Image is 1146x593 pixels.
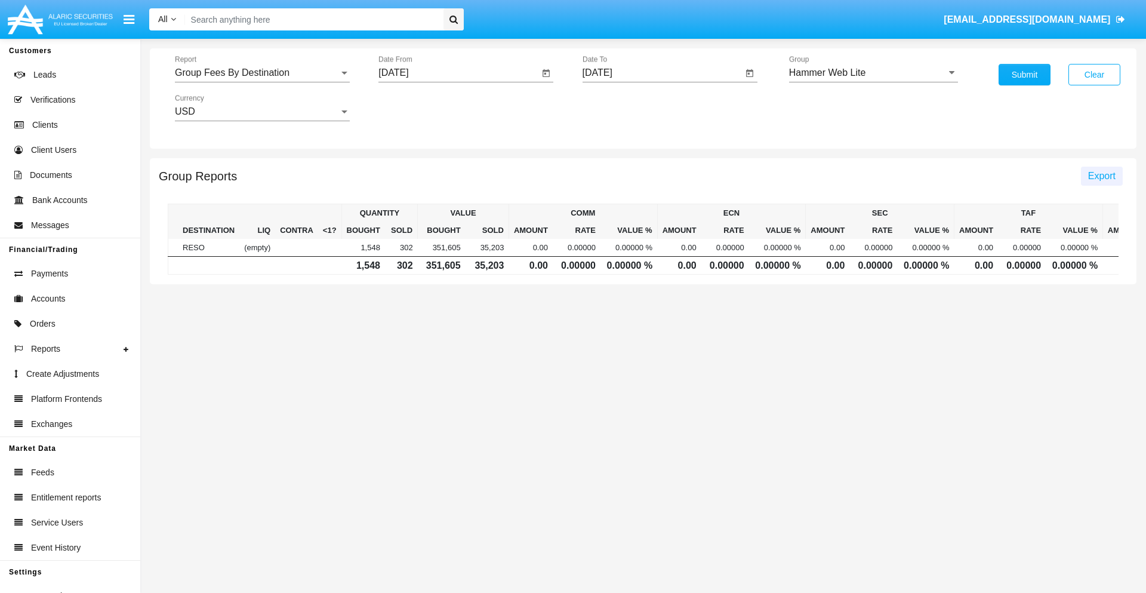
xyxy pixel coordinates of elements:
td: 0.00000 % [749,257,806,275]
td: 0.00000 [998,257,1046,275]
span: Messages [31,219,69,232]
th: VALUE % [749,222,806,239]
td: 0.00000 % [897,257,954,275]
th: LIQ [239,204,275,239]
span: Feeds [31,466,54,479]
a: All [149,13,185,26]
td: 0.00000 [998,239,1046,257]
td: 0.00000 [553,257,600,275]
span: Platform Frontends [31,393,102,405]
th: Sold [385,222,418,239]
span: Client Users [31,144,76,156]
td: 0.00 [657,239,701,257]
td: 0.00 [806,257,850,275]
td: 0.00 [954,239,999,257]
th: VALUE % [600,222,657,239]
td: 0.00000 % [600,257,657,275]
th: RATE [701,222,749,239]
th: VALUE [418,204,509,222]
td: 1,548 [341,239,385,257]
input: Search [185,8,439,30]
td: 35,203 [466,239,509,257]
a: [EMAIL_ADDRESS][DOMAIN_NAME] [938,3,1131,36]
td: 0.00000 [701,239,749,257]
td: 0.00000 [553,239,600,257]
span: Entitlement reports [31,491,101,504]
button: Clear [1068,64,1120,85]
th: <1? [318,204,341,239]
td: 35,203 [466,257,509,275]
span: Create Adjustments [26,368,99,380]
span: [EMAIL_ADDRESS][DOMAIN_NAME] [944,14,1110,24]
td: 0.00 [509,239,553,257]
th: RATE [849,222,897,239]
th: Bought [418,222,466,239]
th: AMOUNT [954,222,999,239]
td: 0.00000 % [600,239,657,257]
span: Documents [30,169,72,182]
td: 0.00000 [849,239,897,257]
td: RESO [178,239,239,257]
th: VALUE % [897,222,954,239]
td: (empty) [239,239,275,257]
td: 1,548 [341,257,385,275]
th: RATE [998,222,1046,239]
td: 0.00 [657,257,701,275]
span: Clients [32,119,58,131]
span: Service Users [31,517,83,529]
span: Reports [31,343,60,355]
th: CONTRA [275,204,318,239]
span: USD [175,106,195,116]
td: 302 [385,239,418,257]
th: Bought [341,222,385,239]
th: DESTINATION [178,204,239,239]
h5: Group Reports [159,171,237,181]
td: 0.00000 % [1046,257,1102,275]
td: 351,605 [418,239,466,257]
th: QUANTITY [341,204,418,222]
td: 302 [385,257,418,275]
span: Orders [30,318,56,330]
td: 351,605 [418,257,466,275]
span: Accounts [31,293,66,305]
span: All [158,14,168,24]
button: Submit [999,64,1050,85]
span: Bank Accounts [32,194,88,207]
button: Open calendar [743,66,757,81]
td: 0.00000 [701,257,749,275]
button: Export [1081,167,1123,186]
td: 0.00000 % [897,239,954,257]
th: VALUE % [1046,222,1102,239]
span: Exchanges [31,418,72,431]
td: 0.00 [954,257,999,275]
th: RATE [553,222,600,239]
td: 0.00000 % [1046,239,1102,257]
th: AMOUNT [509,222,553,239]
th: SEC [806,204,954,222]
button: Open calendar [539,66,553,81]
th: TAF [954,204,1103,222]
span: Export [1088,171,1116,181]
td: 0.00000 % [749,239,806,257]
span: Event History [31,542,81,554]
td: 0.00 [806,239,850,257]
span: Payments [31,268,68,280]
img: Logo image [6,2,115,37]
td: 0.00 [509,257,553,275]
span: Verifications [30,94,75,106]
td: 0.00000 [849,257,897,275]
th: ECN [657,204,806,222]
th: AMOUNT [657,222,701,239]
th: AMOUNT [806,222,850,239]
span: Group Fees By Destination [175,67,289,78]
span: Leads [33,69,56,81]
th: COMM [509,204,657,222]
th: Sold [466,222,509,239]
